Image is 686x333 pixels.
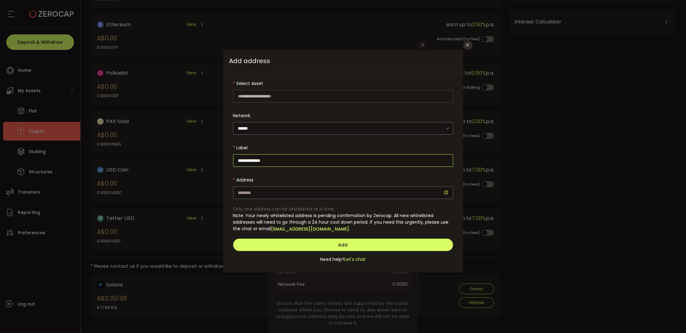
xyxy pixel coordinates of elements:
[655,303,686,333] iframe: Chat Widget
[233,206,335,212] span: Only one address can be whitelisted at a time.
[223,50,463,72] span: Add address
[338,242,348,248] span: Add
[345,256,366,263] span: Let's chat
[463,41,473,50] button: Close
[223,50,463,273] div: dialog
[233,212,449,232] span: Note: Your newly whitelisted address is pending confirmation by Zerocap. All new whitelisted addr...
[320,256,345,263] span: Need help?
[233,239,453,251] button: Add
[271,226,350,232] a: [EMAIL_ADDRESS][DOMAIN_NAME].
